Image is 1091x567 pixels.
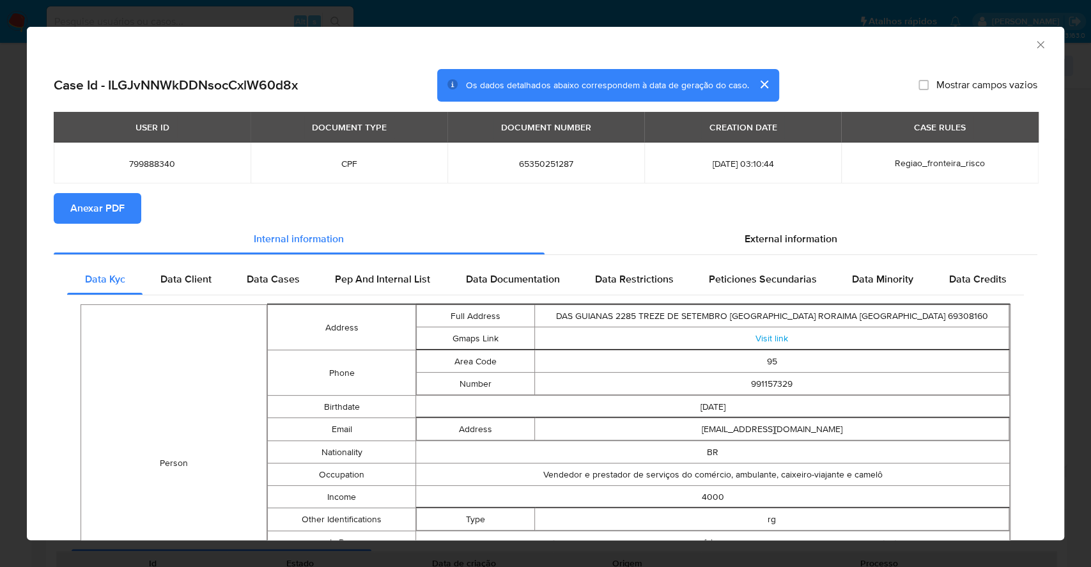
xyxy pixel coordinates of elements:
td: false [416,531,1010,554]
td: Number [417,373,535,395]
div: CASE RULES [906,116,973,138]
td: BR [416,441,1010,463]
button: Fechar a janela [1034,38,1046,50]
td: Nationality [267,441,415,463]
div: DOCUMENT NUMBER [493,116,599,138]
td: Gmaps Link [417,327,535,350]
span: 65350251287 [463,158,629,169]
td: Other Identifications [267,508,415,531]
td: DAS GUIANAS 2285 TREZE DE SETEMBRO [GEOGRAPHIC_DATA] RORAIMA [GEOGRAPHIC_DATA] 69308160 [535,305,1009,327]
span: Data Minority [852,272,913,286]
td: Address [417,418,535,440]
div: closure-recommendation-modal [27,27,1064,540]
span: External information [745,231,837,246]
td: [DATE] [416,396,1010,418]
h2: Case Id - ILGJvNNWkDDNsocCxlW60d8x [54,77,298,93]
td: [EMAIL_ADDRESS][DOMAIN_NAME] [535,418,1009,440]
input: Mostrar campos vazios [918,80,929,90]
span: Data Client [160,272,212,286]
span: Os dados detalhados abaixo correspondem à data de geração do caso. [466,79,748,91]
td: Address [267,305,415,350]
span: Pep And Internal List [335,272,430,286]
span: Internal information [254,231,344,246]
td: Phone [267,350,415,396]
td: Occupation [267,463,415,486]
td: 95 [535,350,1009,373]
div: USER ID [128,116,177,138]
td: 4000 [416,486,1010,508]
span: Data Documentation [465,272,559,286]
div: Detailed info [54,224,1037,254]
button: Anexar PDF [54,193,141,224]
a: Visit link [755,332,788,345]
span: Regiao_fronteira_risco [895,157,985,169]
td: Birthdate [267,396,415,418]
td: Area Code [417,350,535,373]
td: Income [267,486,415,508]
span: CPF [266,158,432,169]
span: Anexar PDF [70,194,125,222]
div: DOCUMENT TYPE [304,116,394,138]
span: [DATE] 03:10:44 [660,158,826,169]
td: Type [417,508,535,531]
td: Full Address [417,305,535,327]
span: Data Kyc [85,272,125,286]
button: cerrar [748,69,779,100]
td: Vendedor e prestador de serviços do comércio, ambulante, caixeiro-viajante e camelô [416,463,1010,486]
td: 991157329 [535,373,1009,395]
span: Data Restrictions [595,272,674,286]
span: Peticiones Secundarias [709,272,817,286]
span: Data Cases [247,272,300,286]
span: Data Credits [948,272,1006,286]
span: Mostrar campos vazios [936,79,1037,91]
td: rg [535,508,1009,531]
td: Email [267,418,415,441]
td: Is Pep [267,531,415,554]
div: Detailed internal info [67,264,1024,295]
div: CREATION DATE [701,116,784,138]
span: 799888340 [69,158,235,169]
